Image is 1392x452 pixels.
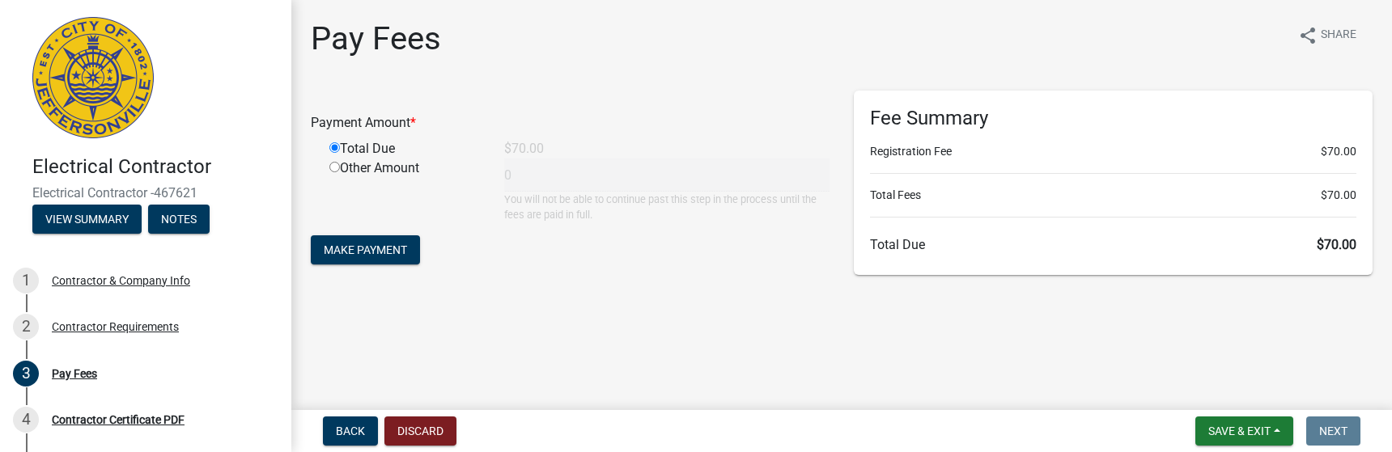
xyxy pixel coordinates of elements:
div: Contractor Certificate PDF [52,414,185,425]
wm-modal-confirm: Summary [32,213,142,226]
span: Save & Exit [1208,425,1271,437]
span: Share [1321,26,1356,45]
h4: Electrical Contractor [32,155,278,179]
span: $70.00 [1321,187,1356,204]
div: Pay Fees [52,368,97,379]
img: City of Jeffersonville, Indiana [32,17,154,138]
span: Next [1319,425,1347,437]
button: Discard [384,416,456,446]
div: Payment Amount [299,113,842,133]
div: 1 [13,268,39,294]
h6: Total Due [870,237,1356,252]
button: Next [1306,416,1360,446]
button: Make Payment [311,235,420,264]
span: Electrical Contractor -467621 [32,185,259,201]
div: 2 [13,314,39,340]
button: View Summary [32,205,142,234]
span: $70.00 [1321,143,1356,160]
h6: Fee Summary [870,107,1356,130]
button: Notes [148,205,210,234]
span: $70.00 [1317,237,1356,252]
span: Back [336,425,365,437]
div: Total Due [317,139,492,158]
wm-modal-confirm: Notes [148,213,210,226]
span: Make Payment [324,243,407,256]
li: Registration Fee [870,143,1356,160]
button: shareShare [1285,19,1369,51]
div: Other Amount [317,158,492,222]
button: Save & Exit [1195,416,1293,446]
div: 4 [13,407,39,433]
h1: Pay Fees [311,19,441,58]
div: Contractor & Company Info [52,275,190,286]
li: Total Fees [870,187,1356,204]
div: 3 [13,361,39,387]
div: Contractor Requirements [52,321,179,332]
i: share [1298,26,1318,45]
button: Back [323,416,378,446]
